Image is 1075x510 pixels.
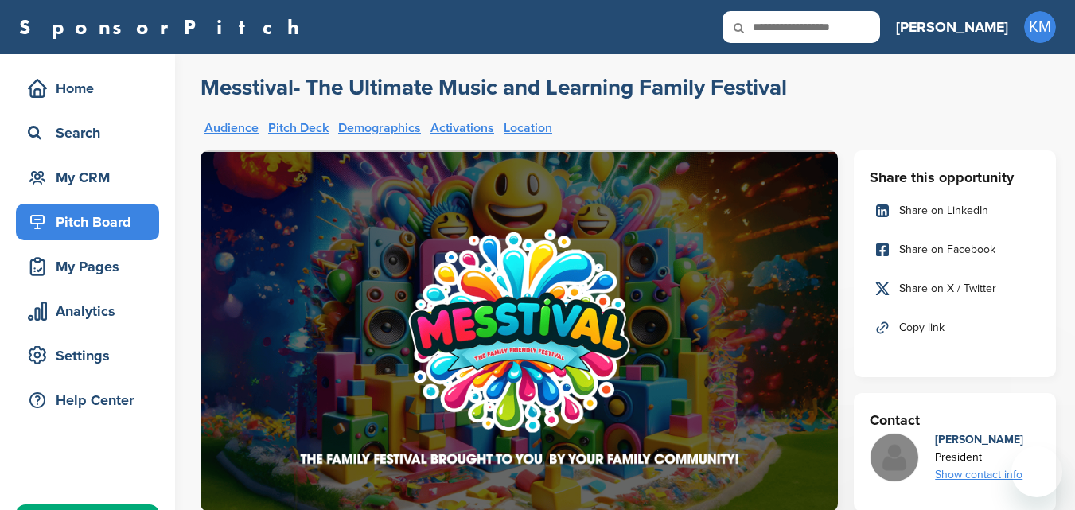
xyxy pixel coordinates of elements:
h3: Share this opportunity [870,166,1040,189]
span: Share on LinkedIn [899,202,988,220]
a: Share on Facebook [870,233,1040,267]
div: President [935,449,1023,466]
a: Share on LinkedIn [870,194,1040,228]
a: SponsorPitch [19,17,310,37]
a: Location [504,122,552,134]
span: Share on Facebook [899,241,995,259]
div: My Pages [24,252,159,281]
div: Search [24,119,159,147]
span: KM [1024,11,1056,43]
div: Analytics [24,297,159,325]
a: Search [16,115,159,151]
a: Home [16,70,159,107]
a: Pitch Board [16,204,159,240]
a: Settings [16,337,159,374]
a: Copy link [870,311,1040,345]
a: Messtival- The Ultimate Music and Learning Family Festival [201,73,787,102]
a: Audience [204,122,259,134]
div: Pitch Board [24,208,159,236]
a: My Pages [16,248,159,285]
h3: Contact [870,409,1040,431]
div: Settings [24,341,159,370]
div: My CRM [24,163,159,192]
iframe: Button to launch messaging window [1011,446,1062,497]
div: Show contact info [935,466,1023,484]
a: Pitch Deck [268,122,329,134]
a: Share on X / Twitter [870,272,1040,306]
div: [PERSON_NAME] [935,431,1023,449]
span: Share on X / Twitter [899,280,996,298]
a: Demographics [338,122,421,134]
a: My CRM [16,159,159,196]
a: Activations [430,122,494,134]
div: Help Center [24,386,159,415]
span: Copy link [899,319,945,337]
img: Missing [871,434,918,481]
a: [PERSON_NAME] [896,10,1008,45]
div: Home [24,74,159,103]
a: Help Center [16,382,159,419]
a: Analytics [16,293,159,329]
h3: [PERSON_NAME] [896,16,1008,38]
